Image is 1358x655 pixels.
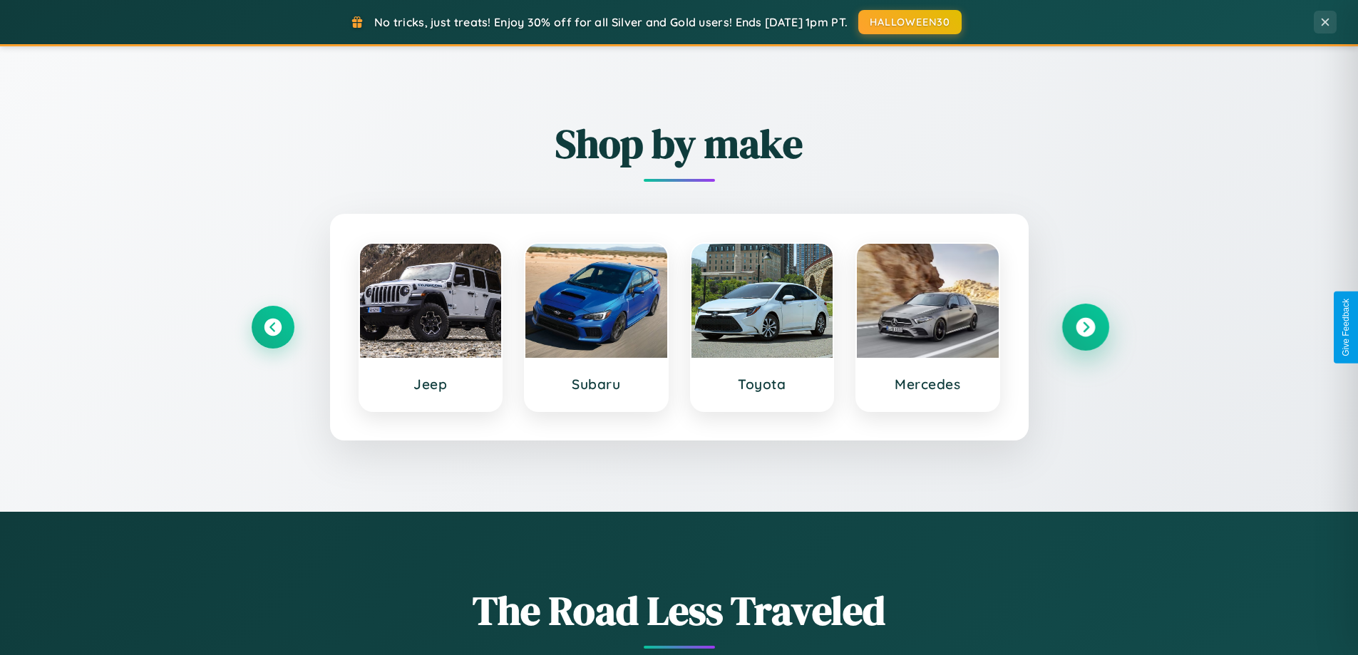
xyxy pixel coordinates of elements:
[252,583,1107,638] h1: The Road Less Traveled
[374,15,848,29] span: No tricks, just treats! Enjoy 30% off for all Silver and Gold users! Ends [DATE] 1pm PT.
[1341,299,1351,356] div: Give Feedback
[540,376,653,393] h3: Subaru
[374,376,488,393] h3: Jeep
[871,376,984,393] h3: Mercedes
[858,10,962,34] button: HALLOWEEN30
[706,376,819,393] h3: Toyota
[252,116,1107,171] h2: Shop by make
